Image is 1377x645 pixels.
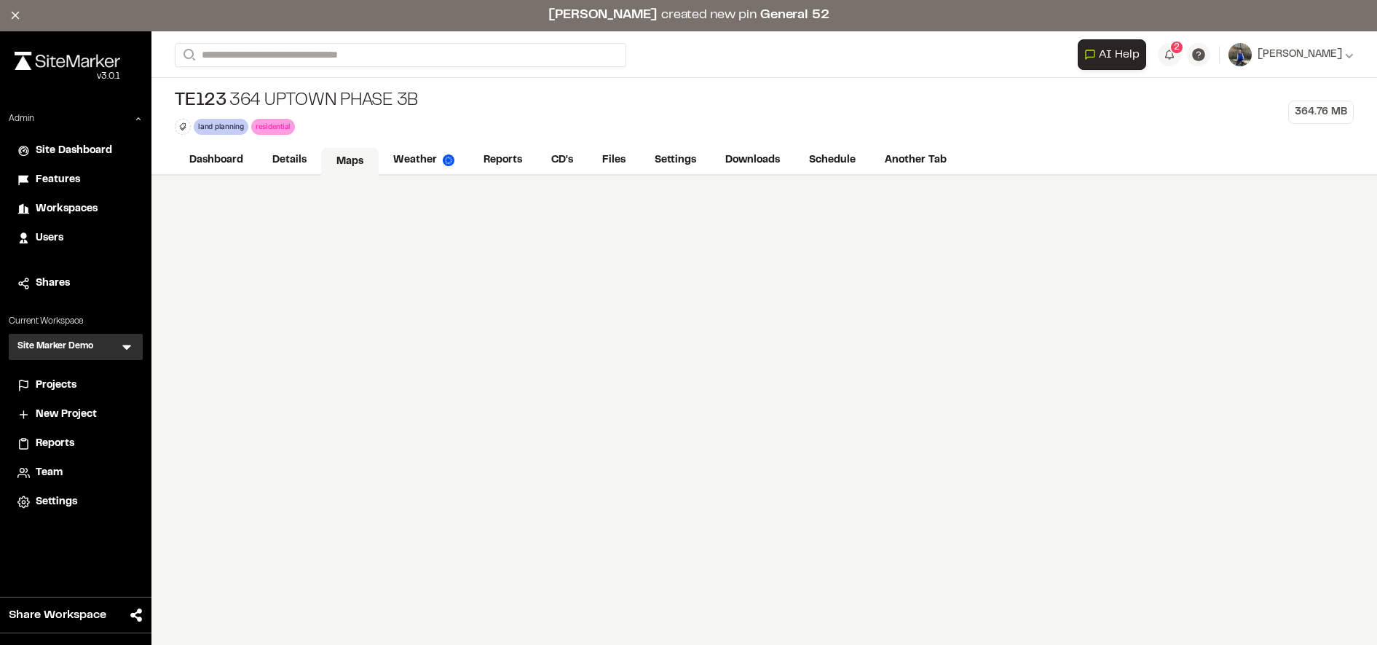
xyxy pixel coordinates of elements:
span: AI Help [1099,46,1140,63]
div: residential [251,119,295,134]
div: land planning [194,119,248,134]
span: Team [36,465,63,481]
a: Shares [17,275,134,292]
div: Oh geez...please don't... [15,70,120,83]
a: Settings [640,146,711,174]
button: Edit Tags [175,119,191,135]
div: 364.76 MB [1288,101,1354,124]
a: New Project [17,407,134,423]
a: Users [17,230,134,246]
a: Weather [379,146,469,174]
div: Open AI Assistant [1078,39,1152,70]
span: Shares [36,275,70,292]
a: Settings [17,494,134,510]
a: Dashboard [175,146,258,174]
a: Reports [469,146,537,174]
img: User [1228,43,1252,66]
a: Reports [17,436,134,452]
span: Users [36,230,63,246]
button: Open AI Assistant [1078,39,1146,70]
h3: Site Marker Demo [17,340,93,354]
span: Settings [36,494,77,510]
p: Admin [9,112,34,125]
a: Schedule [794,146,870,174]
a: Workspaces [17,201,134,217]
span: Reports [36,436,74,452]
a: Features [17,172,134,188]
span: New Project [36,407,97,423]
a: Site Dashboard [17,143,134,159]
span: Workspaces [36,201,98,217]
a: Team [17,465,134,481]
a: Downloads [711,146,794,174]
a: Files [588,146,640,174]
div: 364 Uptown Phase 3B [175,90,418,113]
span: Projects [36,378,76,394]
button: [PERSON_NAME] [1228,43,1354,66]
a: Projects [17,378,134,394]
span: Site Dashboard [36,143,112,159]
a: Details [258,146,321,174]
span: TE123 [175,90,226,113]
a: Another Tab [870,146,961,174]
span: [PERSON_NAME] [1258,47,1342,63]
a: CD's [537,146,588,174]
p: Current Workspace [9,315,143,328]
button: Search [175,43,201,67]
button: 2 [1158,43,1181,66]
span: 2 [1174,41,1180,54]
span: Features [36,172,80,188]
img: precipai.png [443,155,454,166]
a: Maps [321,148,379,176]
span: Share Workspace [9,606,106,624]
img: rebrand.png [15,52,120,70]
